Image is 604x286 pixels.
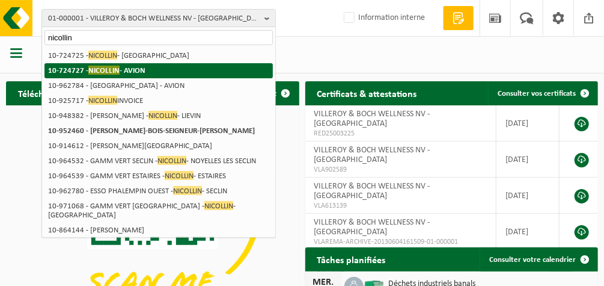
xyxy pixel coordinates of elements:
span: Consulter vos certificats [498,90,576,98]
li: 10-914612 - [PERSON_NAME][GEOGRAPHIC_DATA] [44,138,273,154]
li: 10-962780 - ESSO PHALEMPIN OUEST - - SECLIN [44,184,273,199]
li: 10-962784 - [GEOGRAPHIC_DATA] - AVION [44,78,273,93]
input: Chercher des succursales liées [44,30,273,45]
label: Information interne [341,9,425,27]
span: NICOLLIN [157,156,186,165]
li: 10-971068 - GAMM VERT [GEOGRAPHIC_DATA] - - [GEOGRAPHIC_DATA] [44,199,273,223]
h2: Tâches planifiées [305,247,398,271]
a: Consulter vos certificats [488,81,597,105]
li: 10-864144 - [PERSON_NAME] [44,223,273,238]
li: 10-948382 - [PERSON_NAME] - - LIEVIN [44,108,273,123]
strong: 10-952460 - [PERSON_NAME]-BOIS-SEIGNEUR-[PERSON_NAME] [48,127,255,135]
span: RED25003225 [314,129,487,138]
li: 10-964532 - GAMM VERT SECLIN - - NOYELLES LES SECLIN [44,154,273,169]
li: 10-724725 - - [GEOGRAPHIC_DATA] [44,48,273,63]
button: 01-000001 - VILLEROY & BOCH WELLNESS NV - [GEOGRAPHIC_DATA] [41,9,276,27]
td: [DATE] [496,214,560,250]
span: VLAREMA-ARCHIVE-20130604161509-01-000001 [314,237,487,247]
span: VILLEROY & BOCH WELLNESS NV - [GEOGRAPHIC_DATA] [314,218,430,237]
span: NICOLLIN [88,51,117,60]
li: 10-925717 - INVOICE [44,93,273,108]
span: VLA902589 [314,165,487,175]
span: NICOLLIN [165,171,194,180]
span: NICOLLIN [204,201,233,210]
a: Consulter votre calendrier [480,247,597,272]
span: 01-000001 - VILLEROY & BOCH WELLNESS NV - [GEOGRAPHIC_DATA] [48,10,260,28]
span: NICOLLIN [148,111,177,120]
span: VILLEROY & BOCH WELLNESS NV - [GEOGRAPHIC_DATA] [314,182,430,201]
td: [DATE] [496,105,560,141]
h2: Certificats & attestations [305,81,429,105]
li: 10-964539 - GAMM VERT ESTAIRES - - ESTAIRES [44,169,273,184]
span: VILLEROY & BOCH WELLNESS NV - [GEOGRAPHIC_DATA] [314,110,430,128]
span: NICOLLIN [88,96,117,105]
span: NICOLLIN [173,186,202,195]
strong: 10-724727 - - AVION [48,66,145,75]
td: [DATE] [496,178,560,214]
span: VLA613139 [314,201,487,211]
span: NICOLLIN [88,66,120,75]
h2: Téléchargez l'application Vanheede+ maintenant! [6,81,231,105]
td: [DATE] [496,141,560,178]
span: Consulter votre calendrier [489,256,576,264]
span: VILLEROY & BOCH WELLNESS NV - [GEOGRAPHIC_DATA] [314,146,430,164]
